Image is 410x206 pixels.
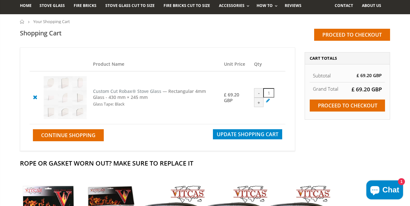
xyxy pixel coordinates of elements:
[351,86,382,93] span: £ 69.20 GBP
[33,129,104,141] a: Continue Shopping
[313,72,331,79] span: Subtotal
[224,92,239,103] span: £ 69.20 GBP
[33,19,70,24] span: Your Shopping Cart
[313,86,338,92] strong: Grand Total
[257,3,273,8] span: How To
[93,88,161,94] a: Custom Cut Robax® Stove Glass
[310,100,385,112] input: Proceed to checkout
[251,57,285,71] th: Qty
[90,57,221,71] th: Product Name
[93,88,206,100] span: — Rectangular 4mm Glass - 430 mm × 245 mm
[364,180,405,201] inbox-online-store-chat: Shopify online store chat
[20,20,25,24] a: Home
[221,57,251,71] th: Unit Price
[217,131,278,138] span: Update Shopping Cart
[20,29,62,37] h1: Shopping Cart
[357,72,382,78] span: £ 69.20 GBP
[362,3,381,8] span: About us
[41,132,96,139] span: Continue Shopping
[40,3,65,8] span: Stove Glass
[254,88,264,98] div: -
[335,3,353,8] span: Contact
[213,129,282,139] button: Update Shopping Cart
[105,3,154,8] span: Stove Glass Cut To Size
[219,3,245,8] span: Accessories
[314,29,390,41] input: Proceed to checkout
[20,159,390,167] h2: Rope Or Gasket Worn Out? Make Sure To Replace It
[44,76,87,119] img: Custom Cut Robax® Stove Glass - Pool #6
[164,3,210,8] span: Fire Bricks Cut To Size
[310,55,337,61] span: Cart Totals
[74,3,96,8] span: Fire Bricks
[20,3,32,8] span: Home
[254,98,264,107] div: +
[93,102,218,107] div: Glass Tape: Black
[285,3,301,8] span: Reviews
